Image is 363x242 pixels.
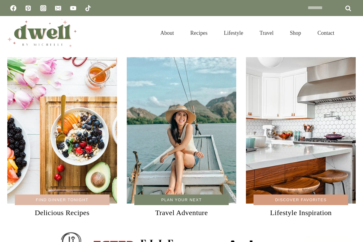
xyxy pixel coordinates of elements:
a: Contact [309,22,342,44]
a: Lifestyle [216,22,251,44]
a: Shop [282,22,309,44]
a: TikTok [82,2,94,14]
a: Travel [251,22,282,44]
a: Recipes [182,22,216,44]
a: Email [52,2,64,14]
a: Facebook [7,2,19,14]
a: Pinterest [22,2,34,14]
nav: Primary Navigation [152,22,342,44]
a: About [152,22,182,44]
img: DWELL by michelle [7,19,77,47]
a: YouTube [67,2,79,14]
a: Instagram [37,2,49,14]
button: View Search Form [345,28,356,38]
